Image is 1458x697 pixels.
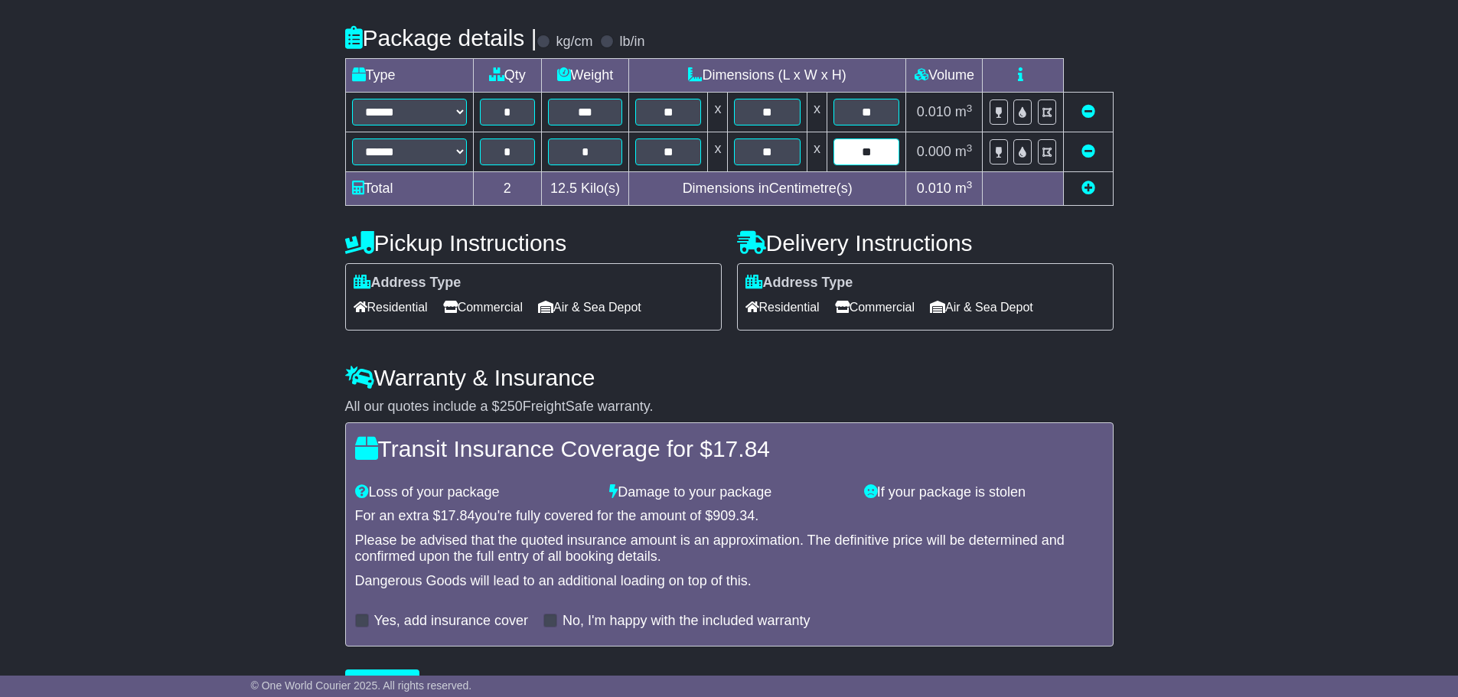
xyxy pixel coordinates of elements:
span: 250 [500,399,523,414]
span: 0.000 [917,144,951,159]
span: Commercial [443,295,523,319]
span: Commercial [835,295,915,319]
span: Residential [354,295,428,319]
span: m [955,104,973,119]
td: x [708,132,728,172]
label: Address Type [354,275,462,292]
span: m [955,144,973,159]
td: x [807,93,827,132]
span: 909.34 [713,508,755,523]
h4: Transit Insurance Coverage for $ [355,436,1104,461]
sup: 3 [967,103,973,114]
td: Type [345,59,473,93]
sup: 3 [967,142,973,154]
a: Remove this item [1081,104,1095,119]
td: Weight [541,59,628,93]
td: Dimensions (L x W x H) [628,59,906,93]
td: x [708,93,728,132]
label: Yes, add insurance cover [374,613,528,630]
span: 0.010 [917,104,951,119]
div: Damage to your package [602,484,856,501]
div: For an extra $ you're fully covered for the amount of $ . [355,508,1104,525]
span: m [955,181,973,196]
div: If your package is stolen [856,484,1111,501]
label: Address Type [745,275,853,292]
td: 2 [473,172,541,206]
a: Remove this item [1081,144,1095,159]
h4: Warranty & Insurance [345,365,1114,390]
label: No, I'm happy with the included warranty [563,613,811,630]
div: Dangerous Goods will lead to an additional loading on top of this. [355,573,1104,590]
h4: Package details | [345,25,537,50]
h4: Delivery Instructions [737,230,1114,256]
span: 12.5 [550,181,577,196]
td: x [807,132,827,172]
td: Qty [473,59,541,93]
td: Total [345,172,473,206]
label: lb/in [619,34,644,50]
td: Dimensions in Centimetre(s) [628,172,906,206]
h4: Pickup Instructions [345,230,722,256]
span: 17.84 [713,436,770,461]
sup: 3 [967,179,973,191]
div: All our quotes include a $ FreightSafe warranty. [345,399,1114,415]
span: 0.010 [917,181,951,196]
td: Kilo(s) [541,172,628,206]
span: 17.84 [441,508,475,523]
button: Get Quotes [345,669,420,696]
div: Please be advised that the quoted insurance amount is an approximation. The definitive price will... [355,533,1104,565]
span: Residential [745,295,820,319]
td: Volume [906,59,983,93]
a: Add new item [1081,181,1095,196]
span: Air & Sea Depot [930,295,1033,319]
div: Loss of your package [347,484,602,501]
span: © One World Courier 2025. All rights reserved. [251,679,472,692]
label: kg/cm [556,34,592,50]
span: Air & Sea Depot [538,295,641,319]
